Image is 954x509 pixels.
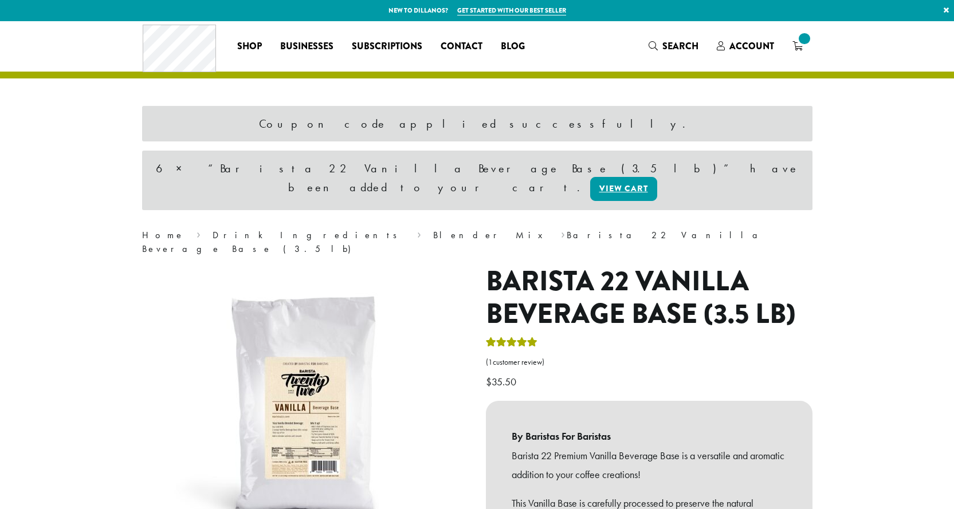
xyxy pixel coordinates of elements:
span: Shop [237,40,262,54]
span: $ [486,375,492,388]
span: Blog [501,40,525,54]
span: Search [662,40,698,53]
div: Rated 5.00 out of 5 [486,336,537,353]
h1: Barista 22 Vanilla Beverage Base (3.5 lb) [486,265,812,331]
p: Barista 22 Premium Vanilla Beverage Base is a versatile and aromatic addition to your coffee crea... [512,446,787,485]
a: View cart [590,177,657,201]
nav: Breadcrumb [142,228,812,256]
b: By Baristas For Baristas [512,427,787,446]
span: › [561,224,565,242]
a: Get started with our best seller [457,6,566,15]
a: Home [142,229,184,241]
a: Shop [228,37,271,56]
div: Coupon code applied successfully. [142,106,812,141]
span: Account [729,40,774,53]
span: Contact [441,40,482,54]
bdi: 35.50 [486,375,519,388]
a: Blender Mix [433,229,549,241]
span: › [417,224,421,242]
div: 6 × “Barista 22 Vanilla Beverage Base (3.5 lb)” have been added to your cart. [142,151,812,210]
span: › [197,224,201,242]
a: Search [639,37,708,56]
a: Drink Ingredients [213,229,405,241]
span: Subscriptions [352,40,422,54]
a: (1customer review) [486,357,812,368]
span: 1 [488,357,493,367]
span: Businesses [280,40,333,54]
